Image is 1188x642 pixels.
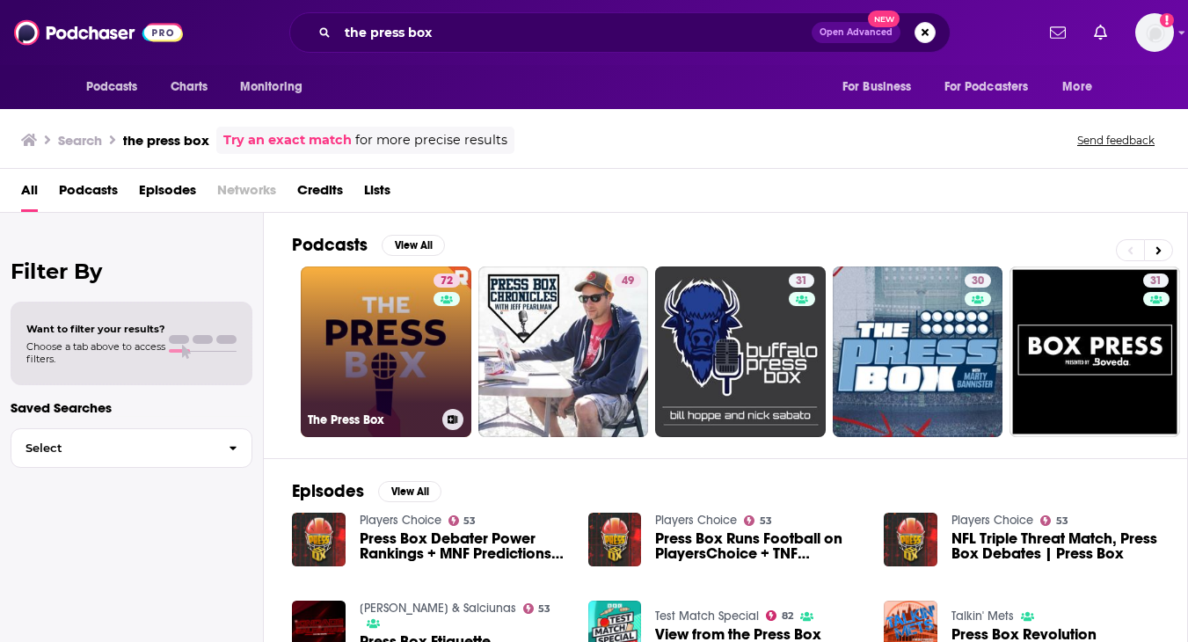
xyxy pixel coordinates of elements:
[378,481,441,502] button: View All
[1160,13,1174,27] svg: Add a profile image
[434,274,460,288] a: 72
[1072,133,1160,148] button: Send feedback
[58,132,102,149] h3: Search
[301,266,471,437] a: 72The Press Box
[951,627,1097,642] a: Press Box Revolution
[655,627,821,642] a: View from the Press Box
[292,234,445,256] a: PodcastsView All
[297,176,343,212] a: Credits
[944,75,1029,99] span: For Podcasters
[951,513,1033,528] a: Players Choice
[21,176,38,212] a: All
[217,176,276,212] span: Networks
[59,176,118,212] a: Podcasts
[1062,75,1092,99] span: More
[868,11,900,27] span: New
[360,513,441,528] a: Players Choice
[11,442,215,454] span: Select
[360,531,567,561] a: Press Box Debater Power Rankings + MNF Predictions | PRESS BOX
[463,517,476,525] span: 53
[1087,18,1114,47] a: Show notifications dropdown
[523,603,551,614] a: 53
[655,513,737,528] a: Players Choice
[655,531,863,561] a: Press Box Runs Football on PlayersChoice + TNF Predictions | PRESS BOX
[1135,13,1174,52] button: Show profile menu
[951,531,1159,561] a: NFL Triple Threat Match, Press Box Debates | Press Box
[884,513,937,566] img: NFL Triple Threat Match, Press Box Debates | Press Box
[171,75,208,99] span: Charts
[478,266,649,437] a: 49
[228,70,325,104] button: open menu
[441,273,453,290] span: 72
[622,273,634,290] span: 49
[951,609,1014,624] a: Talkin' Mets
[360,601,516,616] a: Kincade & Salciunas
[355,130,507,150] span: for more precise results
[308,412,435,427] h3: The Press Box
[538,605,550,613] span: 53
[1009,266,1180,437] a: 31
[11,399,252,416] p: Saved Searches
[382,235,445,256] button: View All
[364,176,390,212] a: Lists
[842,75,912,99] span: For Business
[1135,13,1174,52] img: User Profile
[655,609,759,624] a: Test Match Special
[796,273,807,290] span: 31
[766,610,793,621] a: 82
[812,22,900,43] button: Open AdvancedNew
[123,132,209,149] h3: the press box
[292,234,368,256] h2: Podcasts
[782,612,793,620] span: 82
[833,266,1003,437] a: 30
[760,517,772,525] span: 53
[289,12,951,53] div: Search podcasts, credits, & more...
[292,480,441,502] a: EpisodesView All
[933,70,1054,104] button: open menu
[11,259,252,284] h2: Filter By
[74,70,161,104] button: open menu
[789,274,814,288] a: 31
[965,274,991,288] a: 30
[615,274,641,288] a: 49
[240,75,302,99] span: Monitoring
[1040,515,1068,526] a: 53
[448,515,477,526] a: 53
[139,176,196,212] a: Episodes
[86,75,138,99] span: Podcasts
[588,513,642,566] img: Press Box Runs Football on PlayersChoice + TNF Predictions | PRESS BOX
[1050,70,1114,104] button: open menu
[744,515,772,526] a: 53
[338,18,812,47] input: Search podcasts, credits, & more...
[14,16,183,49] img: Podchaser - Follow, Share and Rate Podcasts
[972,273,984,290] span: 30
[1135,13,1174,52] span: Logged in as jerryparshall
[1143,274,1169,288] a: 31
[26,340,165,365] span: Choose a tab above to access filters.
[1150,273,1162,290] span: 31
[655,266,826,437] a: 31
[11,428,252,468] button: Select
[1043,18,1073,47] a: Show notifications dropdown
[292,480,364,502] h2: Episodes
[820,28,893,37] span: Open Advanced
[830,70,934,104] button: open menu
[26,323,165,335] span: Want to filter your results?
[292,513,346,566] img: Press Box Debater Power Rankings + MNF Predictions | PRESS BOX
[159,70,219,104] a: Charts
[1056,517,1068,525] span: 53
